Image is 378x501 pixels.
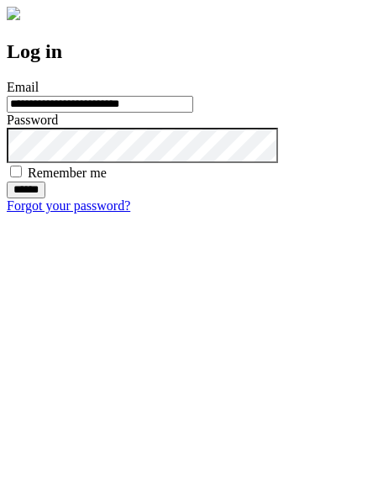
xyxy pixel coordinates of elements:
label: Email [7,80,39,94]
a: Forgot your password? [7,198,130,213]
label: Password [7,113,58,127]
label: Remember me [28,166,107,180]
h2: Log in [7,40,371,63]
img: logo-4e3dc11c47720685a147b03b5a06dd966a58ff35d612b21f08c02c0306f2b779.png [7,7,20,20]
